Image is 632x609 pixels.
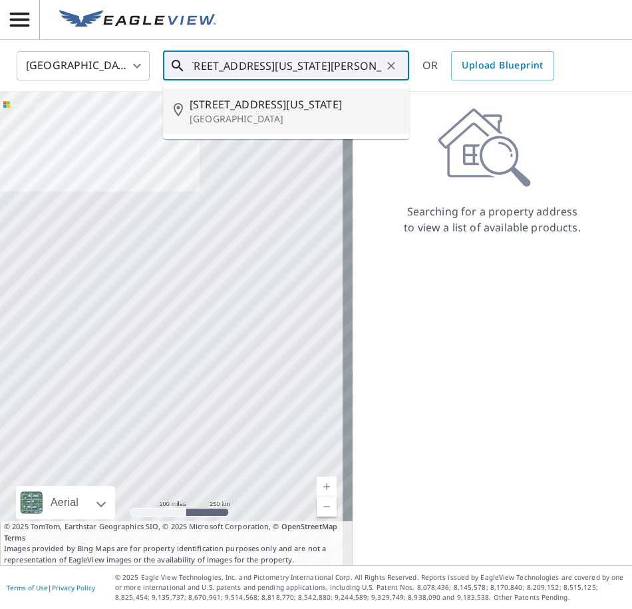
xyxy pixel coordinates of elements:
[59,10,216,30] img: EV Logo
[16,486,115,519] div: Aerial
[47,486,82,519] div: Aerial
[17,47,150,84] div: [GEOGRAPHIC_DATA]
[317,497,337,517] a: Current Level 5, Zoom Out
[281,521,337,531] a: OpenStreetMap
[4,521,349,543] span: © 2025 TomTom, Earthstar Geographics SIO, © 2025 Microsoft Corporation, ©
[7,584,95,592] p: |
[403,203,581,235] p: Searching for a property address to view a list of available products.
[382,57,400,75] button: Clear
[4,533,26,543] a: Terms
[51,2,224,38] a: EV Logo
[422,51,554,80] div: OR
[451,51,553,80] a: Upload Blueprint
[115,572,625,602] p: © 2025 Eagle View Technologies, Inc. and Pictometry International Corp. All Rights Reserved. Repo...
[190,112,398,126] p: [GEOGRAPHIC_DATA]
[52,583,95,592] a: Privacy Policy
[192,47,382,84] input: Search by address or latitude-longitude
[190,96,398,112] span: [STREET_ADDRESS][US_STATE]
[7,583,48,592] a: Terms of Use
[317,477,337,497] a: Current Level 5, Zoom In
[462,57,543,74] span: Upload Blueprint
